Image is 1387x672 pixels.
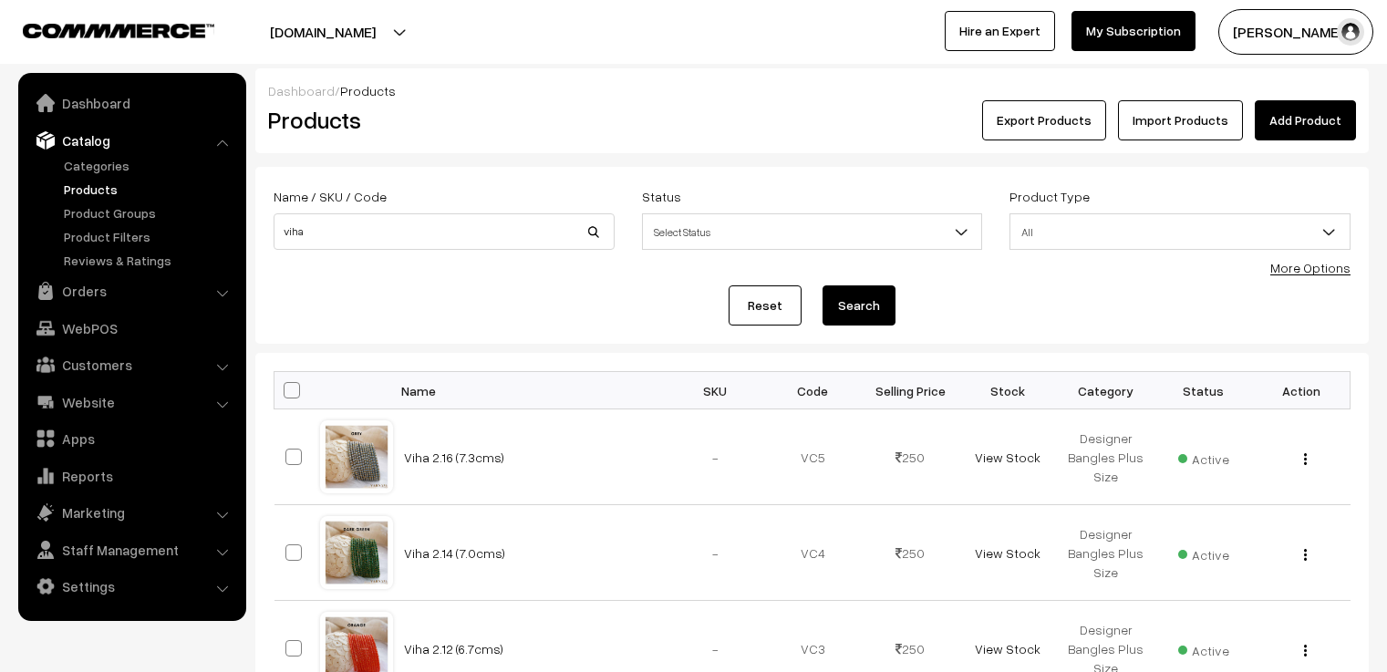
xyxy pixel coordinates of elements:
a: Dashboard [23,87,240,119]
a: Customers [23,348,240,381]
input: Name / SKU / Code [274,213,615,250]
span: Select Status [643,216,982,248]
a: More Options [1270,260,1351,275]
button: Export Products [982,100,1106,140]
span: Products [340,83,396,98]
a: Reset [729,285,802,326]
td: - [667,409,764,505]
th: Action [1252,372,1350,409]
a: Catalog [23,124,240,157]
button: [PERSON_NAME] C [1218,9,1373,55]
a: Website [23,386,240,419]
a: Staff Management [23,533,240,566]
a: Orders [23,274,240,307]
a: Viha 2.14 (7.0cms) [404,545,505,561]
div: / [268,81,1356,100]
span: Active [1178,636,1229,660]
span: All [1010,216,1350,248]
button: [DOMAIN_NAME] [206,9,440,55]
td: 250 [862,409,959,505]
a: COMMMERCE [23,18,182,40]
a: Product Groups [59,203,240,222]
a: My Subscription [1071,11,1196,51]
td: Designer Bangles Plus Size [1057,505,1154,601]
a: Reports [23,460,240,492]
img: Menu [1304,645,1307,656]
a: Reviews & Ratings [59,251,240,270]
a: Dashboard [268,83,335,98]
td: 250 [862,505,959,601]
a: Viha 2.16 (7.3cms) [404,450,504,465]
a: View Stock [975,450,1040,465]
th: Status [1154,372,1252,409]
a: View Stock [975,641,1040,656]
img: Menu [1304,549,1307,561]
span: All [1009,213,1351,250]
th: Category [1057,372,1154,409]
td: Designer Bangles Plus Size [1057,409,1154,505]
img: user [1337,18,1364,46]
span: Active [1178,541,1229,564]
span: Select Status [642,213,983,250]
img: COMMMERCE [23,24,214,37]
a: Product Filters [59,227,240,246]
label: Product Type [1009,187,1090,206]
th: Selling Price [862,372,959,409]
a: Import Products [1118,100,1243,140]
label: Name / SKU / Code [274,187,387,206]
a: Products [59,180,240,199]
h2: Products [268,106,613,134]
td: VC5 [764,409,862,505]
a: WebPOS [23,312,240,345]
label: Status [642,187,681,206]
a: View Stock [975,545,1040,561]
th: Stock [959,372,1057,409]
th: SKU [667,372,764,409]
button: Search [823,285,895,326]
td: - [667,505,764,601]
a: Viha 2.12 (6.7cms) [404,641,503,656]
a: Categories [59,156,240,175]
a: Marketing [23,496,240,529]
th: Code [764,372,862,409]
img: Menu [1304,453,1307,465]
span: Active [1178,445,1229,469]
th: Name [393,372,667,409]
td: VC4 [764,505,862,601]
a: Apps [23,422,240,455]
a: Add Product [1255,100,1356,140]
a: Hire an Expert [945,11,1055,51]
a: Settings [23,570,240,603]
